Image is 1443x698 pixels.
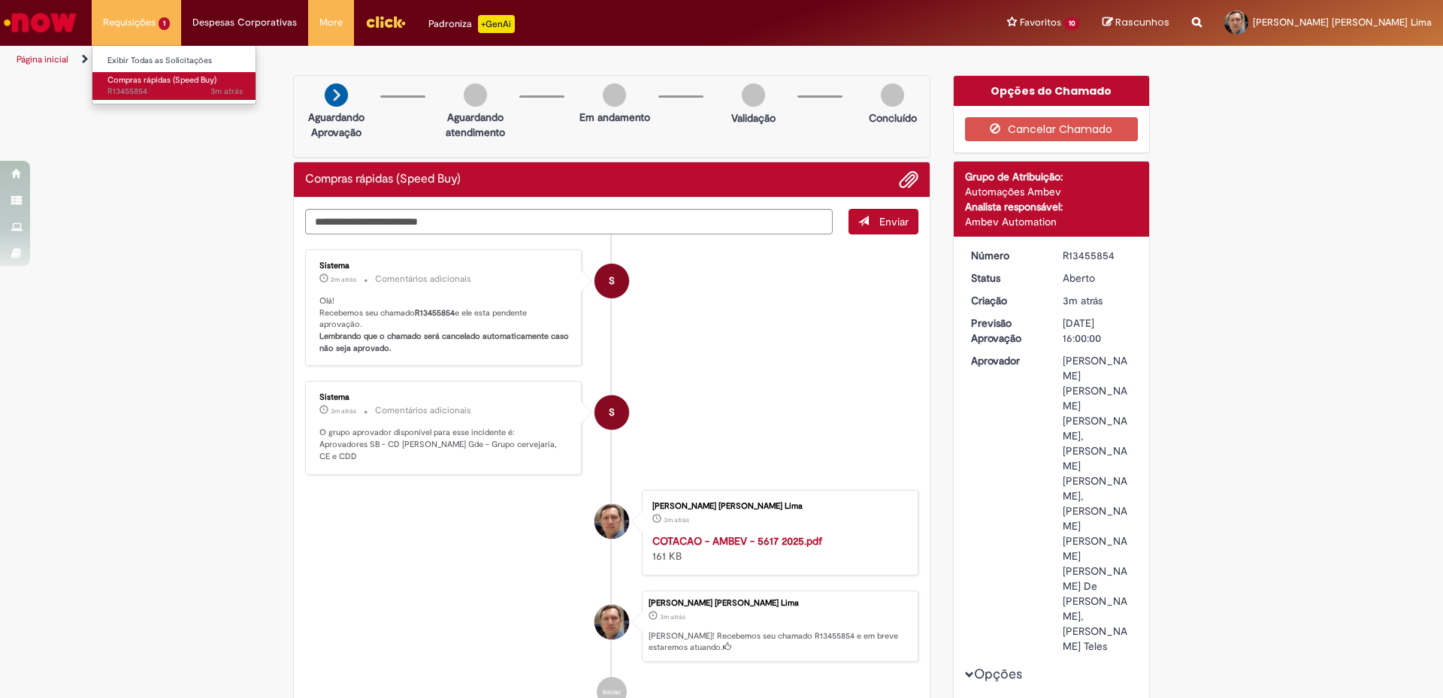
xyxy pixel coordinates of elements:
[2,8,79,38] img: ServiceNow
[1064,17,1080,30] span: 10
[660,612,685,621] time: 28/08/2025 08:47:48
[649,630,910,654] p: [PERSON_NAME]! Recebemos seu chamado R13455854 e em breve estaremos atuando.
[960,293,1052,308] dt: Criação
[159,17,170,30] span: 1
[609,263,615,299] span: S
[603,83,626,107] img: img-circle-grey.png
[17,53,68,65] a: Página inicial
[305,209,833,234] textarea: Digite sua mensagem aqui...
[879,215,909,228] span: Enviar
[960,353,1052,368] dt: Aprovador
[1063,293,1133,308] div: 28/08/2025 08:47:48
[1063,294,1103,307] time: 28/08/2025 08:47:48
[107,74,216,86] span: Compras rápidas (Speed Buy)
[594,605,629,639] div: Andre Luiz Da Silva Lima
[325,83,348,107] img: arrow-next.png
[849,209,918,234] button: Enviar
[319,261,570,270] div: Sistema
[652,533,903,564] div: 161 KB
[305,591,918,663] li: Andre Luiz Da Silva Lima
[210,86,243,97] span: 3m atrás
[664,515,689,524] time: 28/08/2025 08:47:29
[415,307,455,319] b: R13455854
[965,169,1139,184] div: Grupo de Atribuição:
[319,393,570,402] div: Sistema
[960,248,1052,263] dt: Número
[899,170,918,189] button: Adicionar anexos
[1115,15,1169,29] span: Rascunhos
[428,15,515,33] div: Padroniza
[331,406,356,415] span: 3m atrás
[319,427,570,462] p: O grupo aprovador disponível para esse incidente é: Aprovadores SB - CD [PERSON_NAME] Gde - Grupo...
[1020,15,1061,30] span: Favoritos
[960,316,1052,346] dt: Previsão Aprovação
[1063,270,1133,286] div: Aberto
[742,83,765,107] img: img-circle-grey.png
[1063,316,1133,346] div: [DATE] 16:00:00
[92,72,258,100] a: Aberto R13455854 : Compras rápidas (Speed Buy)
[965,117,1139,141] button: Cancelar Chamado
[192,15,297,30] span: Despesas Corporativas
[319,331,571,354] b: Lembrando que o chamado será cancelado automaticamente caso não seja aprovado.
[375,404,471,417] small: Comentários adicionais
[652,502,903,511] div: [PERSON_NAME] [PERSON_NAME] Lima
[103,15,156,30] span: Requisições
[439,110,512,140] p: Aguardando atendimento
[478,15,515,33] p: +GenAi
[1253,16,1432,29] span: [PERSON_NAME] [PERSON_NAME] Lima
[331,275,356,284] time: 28/08/2025 08:48:01
[965,199,1139,214] div: Analista responsável:
[579,110,650,125] p: Em andamento
[664,515,689,524] span: 3m atrás
[1063,294,1103,307] span: 3m atrás
[92,45,256,104] ul: Requisições
[594,395,629,430] div: System
[107,86,243,98] span: R13455854
[375,273,471,286] small: Comentários adicionais
[1063,353,1133,654] div: [PERSON_NAME] [PERSON_NAME] [PERSON_NAME], [PERSON_NAME] [PERSON_NAME], [PERSON_NAME] [PERSON_NAM...
[300,110,373,140] p: Aguardando Aprovação
[464,83,487,107] img: img-circle-grey.png
[965,184,1139,199] div: Automações Ambev
[881,83,904,107] img: img-circle-grey.png
[652,534,822,548] a: COTACAO - AMBEV - 5617 2025.pdf
[319,295,570,355] p: Olá! Recebemos seu chamado e ele esta pendente aprovação.
[609,394,615,431] span: S
[331,406,356,415] time: 28/08/2025 08:47:56
[92,53,258,69] a: Exibir Todas as Solicitações
[960,270,1052,286] dt: Status
[1063,248,1133,263] div: R13455854
[954,76,1150,106] div: Opções do Chamado
[965,214,1139,229] div: Ambev Automation
[365,11,406,33] img: click_logo_yellow_360x200.png
[11,46,951,74] ul: Trilhas de página
[319,15,343,30] span: More
[331,275,356,284] span: 2m atrás
[594,504,629,539] div: Andre Luiz Da Silva Lima
[731,110,776,125] p: Validação
[1103,16,1169,30] a: Rascunhos
[305,173,461,186] h2: Compras rápidas (Speed Buy) Histórico de tíquete
[210,86,243,97] time: 28/08/2025 08:47:49
[594,264,629,298] div: System
[660,612,685,621] span: 3m atrás
[869,110,917,125] p: Concluído
[649,599,910,608] div: [PERSON_NAME] [PERSON_NAME] Lima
